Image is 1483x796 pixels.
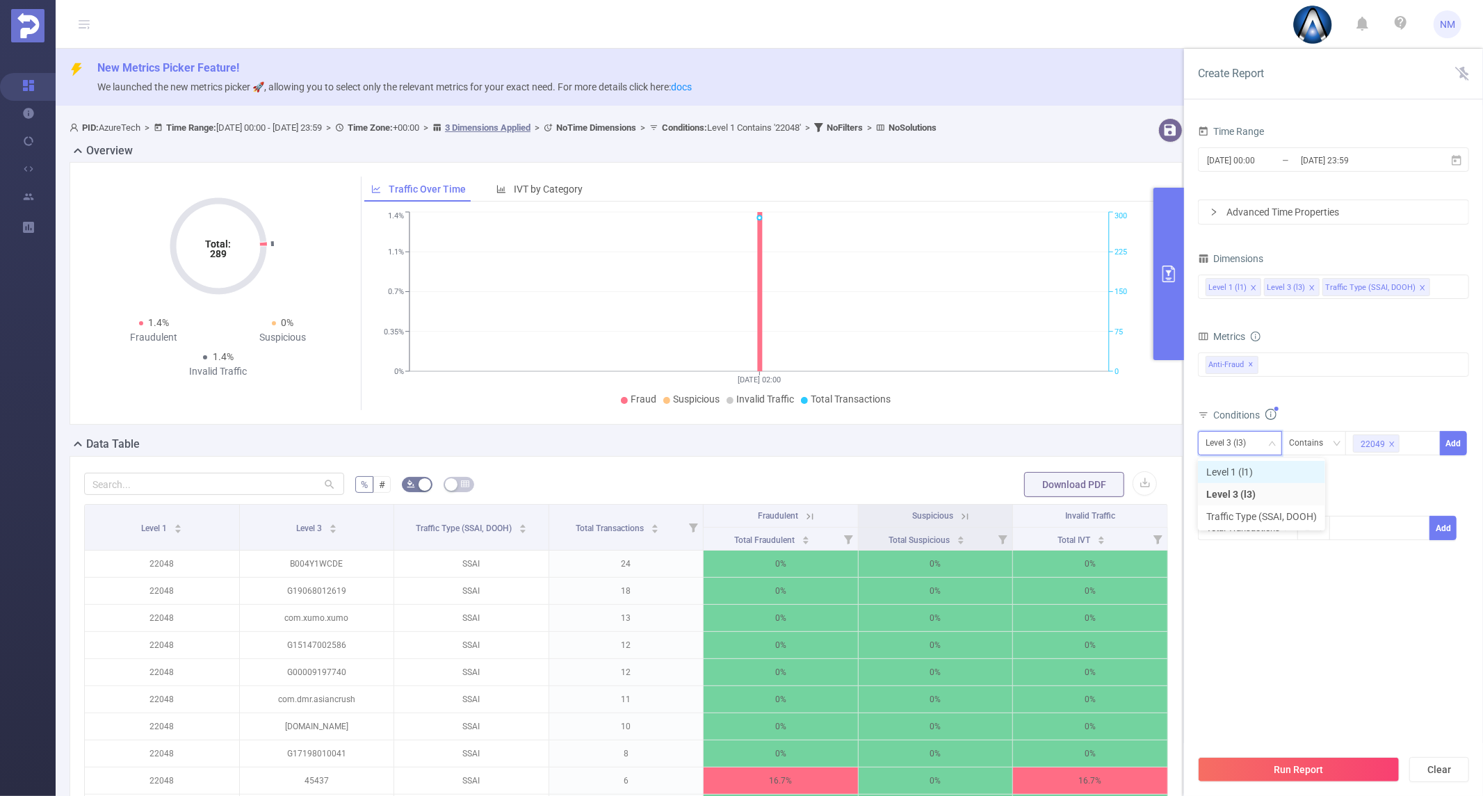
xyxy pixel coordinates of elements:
[549,605,704,631] p: 13
[1013,632,1167,658] p: 0%
[394,740,549,767] p: SSAI
[704,551,858,577] p: 0%
[496,184,506,194] i: icon: bar-chart
[1206,432,1256,455] div: Level 3 (l3)
[576,523,646,533] span: Total Transactions
[957,539,965,543] i: icon: caret-down
[556,122,636,133] b: No Time Dimensions
[549,686,704,713] p: 11
[322,122,335,133] span: >
[549,578,704,604] p: 18
[419,122,432,133] span: >
[802,539,809,543] i: icon: caret-down
[859,578,1013,604] p: 0%
[394,605,549,631] p: SSAI
[758,511,798,521] span: Fraudulent
[1013,713,1167,740] p: 0%
[371,184,381,194] i: icon: line-chart
[97,61,239,74] span: New Metrics Picker Feature!
[240,605,394,631] p: com.xumo.xumo
[1264,278,1320,296] li: Level 3 (l3)
[1013,659,1167,685] p: 0%
[1268,439,1277,449] i: icon: down
[1440,10,1455,38] span: NM
[519,522,526,526] i: icon: caret-up
[651,522,659,530] div: Sort
[912,511,953,521] span: Suspicious
[85,632,239,658] p: 22048
[1198,126,1264,137] span: Time Range
[389,184,466,195] span: Traffic Over Time
[1115,288,1127,297] tspan: 150
[1208,279,1247,297] div: Level 1 (l1)
[154,364,283,379] div: Invalid Traffic
[859,713,1013,740] p: 0%
[329,528,337,532] i: icon: caret-down
[85,605,239,631] p: 22048
[1115,327,1123,336] tspan: 75
[1198,331,1245,342] span: Metrics
[70,63,83,76] i: icon: thunderbolt
[827,122,863,133] b: No Filters
[859,686,1013,713] p: 0%
[329,522,337,530] div: Sort
[738,375,781,384] tspan: [DATE] 02:00
[1115,212,1127,221] tspan: 300
[85,767,239,794] p: 22048
[1057,535,1092,545] span: Total IVT
[394,551,549,577] p: SSAI
[240,578,394,604] p: G19068012619
[329,522,337,526] i: icon: caret-up
[704,767,858,794] p: 16.7%
[1098,539,1105,543] i: icon: caret-down
[549,659,704,685] p: 12
[210,248,227,259] tspan: 289
[1267,279,1305,297] div: Level 3 (l3)
[662,122,801,133] span: Level 1 Contains '22048'
[1250,284,1257,293] i: icon: close
[957,534,965,538] i: icon: caret-up
[1198,505,1325,528] li: Traffic Type (SSAI, DOOH)
[348,122,393,133] b: Time Zone:
[1024,472,1124,497] button: Download PDF
[445,122,530,133] u: 3 Dimensions Applied
[549,551,704,577] p: 24
[240,767,394,794] p: 45437
[811,393,891,405] span: Total Transactions
[1251,332,1261,341] i: icon: info-circle
[859,767,1013,794] p: 0%
[361,479,368,490] span: %
[838,528,858,550] i: Filter menu
[1013,686,1167,713] p: 0%
[1097,534,1105,542] div: Sort
[519,528,526,532] i: icon: caret-down
[149,317,170,328] span: 1.4%
[388,288,404,297] tspan: 0.7%
[662,122,707,133] b: Conditions :
[90,330,218,345] div: Fraudulent
[671,81,692,92] a: docs
[1198,757,1400,782] button: Run Report
[1409,757,1469,782] button: Clear
[993,528,1012,550] i: Filter menu
[734,535,797,545] span: Total Fraudulent
[141,523,169,533] span: Level 1
[1199,200,1468,224] div: icon: rightAdvanced Time Properties
[859,551,1013,577] p: 0%
[802,534,809,538] i: icon: caret-up
[1213,409,1277,421] span: Conditions
[240,713,394,740] p: [DOMAIN_NAME]
[296,523,324,533] span: Level 3
[1013,605,1167,631] p: 0%
[379,479,385,490] span: #
[704,740,858,767] p: 0%
[1388,441,1395,449] i: icon: close
[1206,278,1261,296] li: Level 1 (l1)
[651,528,658,532] i: icon: caret-down
[704,632,858,658] p: 0%
[86,143,133,159] h2: Overview
[1013,740,1167,767] p: 0%
[859,740,1013,767] p: 0%
[1206,151,1318,170] input: Start date
[85,713,239,740] p: 22048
